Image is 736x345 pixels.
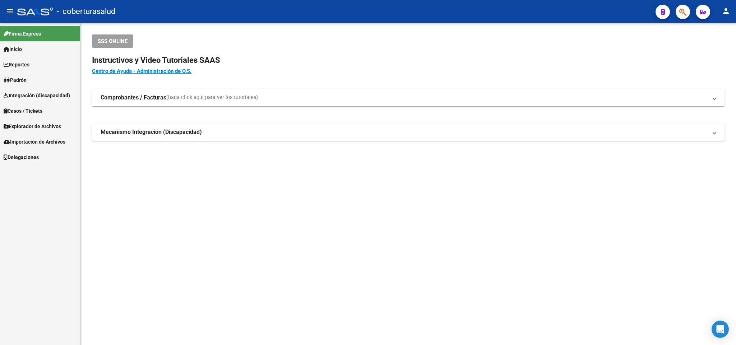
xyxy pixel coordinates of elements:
strong: Mecanismo Integración (Discapacidad) [101,128,202,136]
span: - coberturasalud [57,4,115,19]
mat-expansion-panel-header: Mecanismo Integración (Discapacidad) [92,123,725,141]
div: Open Intercom Messenger [712,321,729,338]
mat-icon: person [722,7,730,15]
span: Firma Express [4,30,41,38]
button: SSS ONLINE [92,34,133,48]
span: Integración (discapacidad) [4,92,70,99]
a: Centro de Ayuda - Administración de O.S. [92,68,191,74]
mat-expansion-panel-header: Comprobantes / Facturas(haga click aquí para ver los tutoriales) [92,89,725,106]
span: Inicio [4,45,22,53]
span: Delegaciones [4,153,39,161]
span: Explorador de Archivos [4,122,61,130]
span: (haga click aquí para ver los tutoriales) [166,94,258,102]
strong: Comprobantes / Facturas [101,94,166,102]
span: Padrón [4,76,27,84]
h2: Instructivos y Video Tutoriales SAAS [92,53,725,67]
span: Importación de Archivos [4,138,65,146]
span: SSS ONLINE [98,38,128,45]
mat-icon: menu [6,7,14,15]
span: Reportes [4,61,29,69]
span: Casos / Tickets [4,107,42,115]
